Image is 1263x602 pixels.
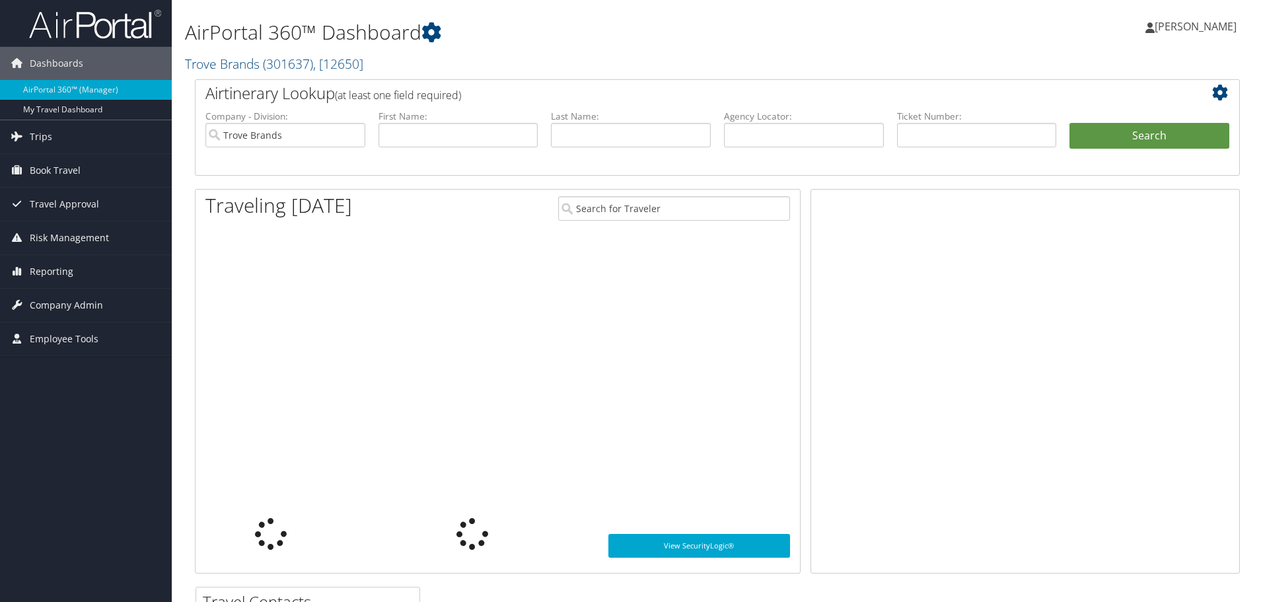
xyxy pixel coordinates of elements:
[608,534,790,558] a: View SecurityLogic®
[30,120,52,153] span: Trips
[263,55,313,73] span: ( 301637 )
[205,192,352,219] h1: Traveling [DATE]
[1145,7,1250,46] a: [PERSON_NAME]
[30,289,103,322] span: Company Admin
[30,47,83,80] span: Dashboards
[724,110,884,123] label: Agency Locator:
[379,110,538,123] label: First Name:
[313,55,363,73] span: , [ 12650 ]
[558,196,790,221] input: Search for Traveler
[1069,123,1229,149] button: Search
[897,110,1057,123] label: Ticket Number:
[1155,19,1237,34] span: [PERSON_NAME]
[551,110,711,123] label: Last Name:
[30,255,73,288] span: Reporting
[185,19,895,46] h1: AirPortal 360™ Dashboard
[185,55,363,73] a: Trove Brands
[205,110,365,123] label: Company - Division:
[30,188,99,221] span: Travel Approval
[205,82,1142,104] h2: Airtinerary Lookup
[335,88,461,102] span: (at least one field required)
[30,322,98,356] span: Employee Tools
[30,154,81,187] span: Book Travel
[30,221,109,254] span: Risk Management
[29,9,161,40] img: airportal-logo.png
